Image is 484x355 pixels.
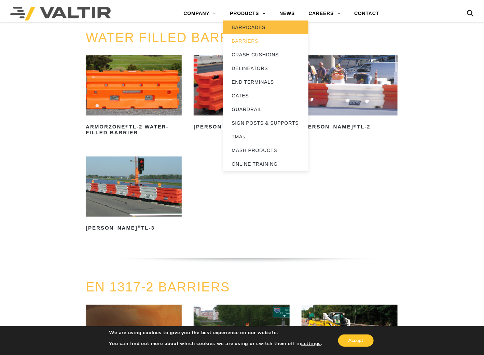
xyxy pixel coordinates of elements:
a: WATER FILLED BARRIERS [86,30,263,45]
sup: ® [125,124,129,128]
h2: ArmorZone TL-2 Water-Filled Barrier [86,122,182,138]
p: We are using cookies to give you the best experience on our website. [109,330,322,336]
a: [PERSON_NAME]®TL-2 [302,55,398,132]
a: BARRIERS [223,34,308,48]
a: END TERMINALS [223,75,308,89]
a: PRODUCTS [223,7,273,21]
a: ONLINE TRAINING [223,157,308,171]
a: GATES [223,89,308,103]
h2: [PERSON_NAME] TL-3 [86,223,182,234]
a: [PERSON_NAME]®TL-3 [86,156,182,233]
a: EN 1317-2 BARRIERS [86,280,230,294]
a: SIGN POSTS & SUPPORTS [223,116,308,130]
button: settings [301,341,321,347]
a: [PERSON_NAME]®CET [194,55,290,132]
a: CAREERS [302,7,347,21]
p: You can find out more about which cookies we are using or switch them off in . [109,341,322,347]
img: Valtir [10,7,111,21]
sup: ® [354,124,357,128]
h2: [PERSON_NAME] CET [194,122,290,133]
a: MASH PRODUCTS [223,144,308,157]
h2: [PERSON_NAME] TL-2 [302,122,398,133]
a: ArmorZone®TL-2 Water-Filled Barrier [86,55,182,138]
button: Accept [338,334,374,347]
a: CRASH CUSHIONS [223,48,308,62]
a: COMPANY [177,7,223,21]
a: GUARDRAIL [223,103,308,116]
a: TMAs [223,130,308,144]
a: NEWS [273,7,302,21]
a: BARRICADES [223,21,308,34]
sup: ® [138,225,141,229]
a: CONTACT [347,7,386,21]
a: DELINEATORS [223,62,308,75]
